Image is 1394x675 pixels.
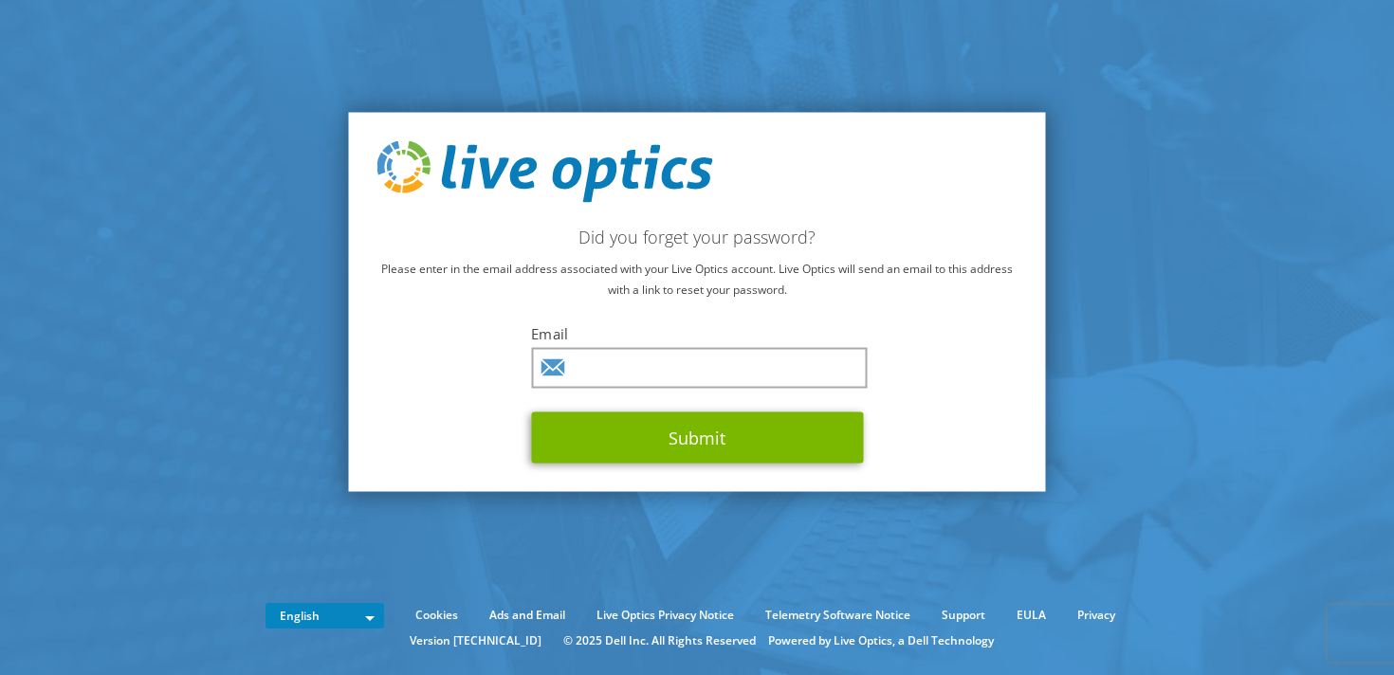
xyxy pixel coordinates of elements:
a: Cookies [401,605,472,626]
p: Please enter in the email address associated with your Live Optics account. Live Optics will send... [377,259,1018,301]
a: Support [927,605,1000,626]
button: Submit [531,412,863,464]
img: live_optics_svg.svg [377,140,713,203]
a: Telemetry Software Notice [751,605,925,626]
a: Privacy [1063,605,1129,626]
li: Powered by Live Optics, a Dell Technology [768,630,994,651]
li: © 2025 Dell Inc. All Rights Reserved [554,630,765,651]
h2: Did you forget your password? [377,227,1018,247]
a: Ads and Email [475,605,579,626]
label: Email [531,324,863,343]
a: Live Optics Privacy Notice [582,605,748,626]
a: EULA [1002,605,1060,626]
li: Version [TECHNICAL_ID] [400,630,551,651]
